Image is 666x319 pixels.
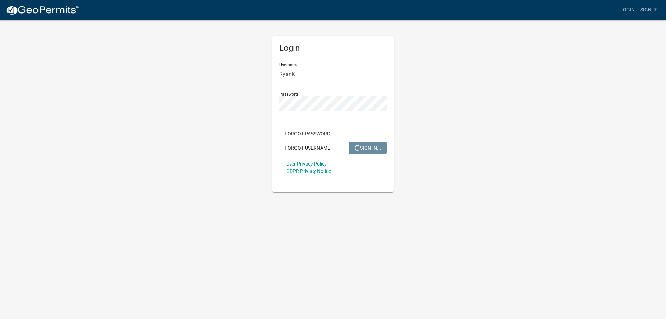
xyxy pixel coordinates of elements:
[279,142,336,154] button: Forgot Username
[355,145,381,150] span: SIGN IN...
[279,127,336,140] button: Forgot Password
[286,161,327,167] a: User Privacy Policy
[279,43,387,53] h5: Login
[349,142,387,154] button: SIGN IN...
[638,3,660,17] a: Signup
[617,3,638,17] a: Login
[286,168,331,174] a: GDPR Privacy Notice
